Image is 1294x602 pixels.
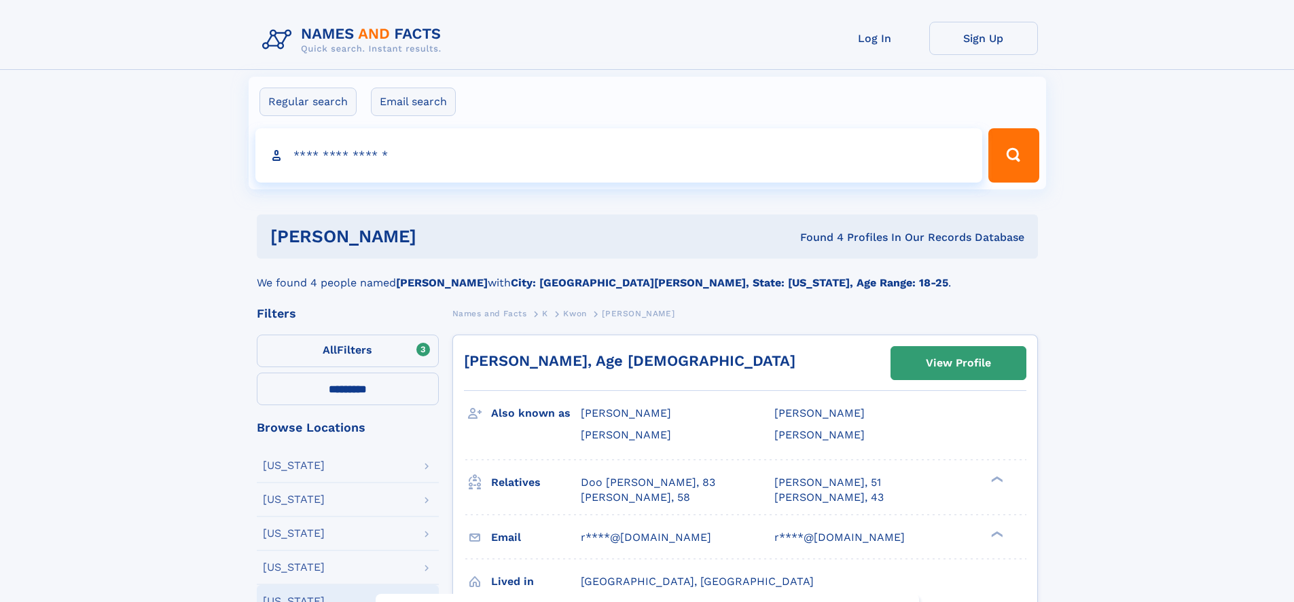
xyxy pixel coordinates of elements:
[255,128,983,183] input: search input
[257,307,439,320] div: Filters
[491,402,581,425] h3: Also known as
[581,575,814,588] span: [GEOGRAPHIC_DATA], [GEOGRAPHIC_DATA]
[988,474,1004,483] div: ❯
[263,528,325,539] div: [US_STATE]
[491,471,581,494] h3: Relatives
[602,309,675,318] span: [PERSON_NAME]
[774,428,865,441] span: [PERSON_NAME]
[464,352,795,369] a: [PERSON_NAME], Age [DEMOGRAPHIC_DATA]
[581,407,671,419] span: [PERSON_NAME]
[263,562,325,573] div: [US_STATE]
[270,228,609,245] h1: [PERSON_NAME]
[257,335,439,367] label: Filters
[926,347,991,379] div: View Profile
[257,259,1038,291] div: We found 4 people named with .
[263,460,325,471] div: [US_STATE]
[563,309,586,318] span: Kwon
[491,570,581,593] h3: Lived in
[581,428,671,441] span: [PERSON_NAME]
[542,305,548,322] a: K
[581,490,690,505] a: [PERSON_NAME], 58
[821,22,929,55] a: Log In
[452,305,527,322] a: Names and Facts
[581,475,715,490] a: Doo [PERSON_NAME], 83
[396,276,488,289] b: [PERSON_NAME]
[774,475,881,490] a: [PERSON_NAME], 51
[259,88,357,116] label: Regular search
[491,526,581,549] h3: Email
[929,22,1038,55] a: Sign Up
[988,529,1004,538] div: ❯
[988,128,1039,183] button: Search Button
[257,22,452,58] img: Logo Names and Facts
[511,276,948,289] b: City: [GEOGRAPHIC_DATA][PERSON_NAME], State: [US_STATE], Age Range: 18-25
[563,305,586,322] a: Kwon
[774,407,865,419] span: [PERSON_NAME]
[263,494,325,505] div: [US_STATE]
[542,309,548,318] span: K
[608,230,1024,245] div: Found 4 Profiles In Our Records Database
[774,490,884,505] a: [PERSON_NAME], 43
[257,421,439,434] div: Browse Locations
[323,343,337,356] span: All
[891,347,1026,379] a: View Profile
[371,88,456,116] label: Email search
